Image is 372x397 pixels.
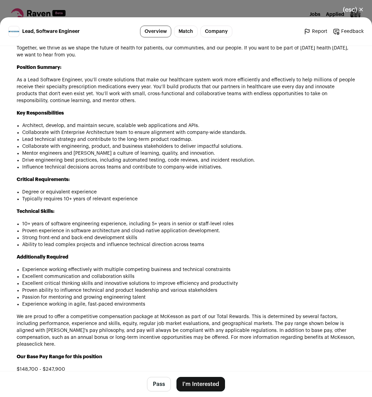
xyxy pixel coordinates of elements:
a: Overview [140,26,171,37]
li: Lead technical strategy and contribute to the long-term product roadmap. [22,136,355,143]
p: What you do at McKesson matters. We [PERSON_NAME] a culture where you can grow, make an impact, a... [17,38,355,58]
strong: Key Responsibilities [17,111,64,116]
li: Influence technical decisions across teams and contribute to company-wide initiatives. [22,164,355,171]
a: Company [200,26,232,37]
li: Experience working in agile, fast-paced environments [22,301,355,308]
a: Feedback [333,28,364,35]
li: Architect, develop, and maintain secure, scalable web applications and APIs. [22,122,355,129]
li: Experience working effectively with multiple competing business and technical constraints [22,266,355,273]
p: As a Lead Software Engineer, you’ll create solutions that make our healthcare system work more ef... [17,76,355,104]
span: Lead, Software Engineer [22,28,80,35]
a: click here. [32,342,55,347]
li: Collaborate with Enterprise Architecture team to ensure alignment with company-wide standards. [22,129,355,136]
strong: Critical Requirements: [17,177,70,182]
button: I'm Interested [176,377,225,391]
button: Close modal [335,2,372,17]
a: Match [174,26,198,37]
li: Ability to lead complex projects and influence technical direction across teams [22,241,355,248]
li: 10+ years of software engineering experience, including 5+ years in senior or staff-level roles [22,220,355,227]
img: ca89ed1ca101e99b5a8f3d5ad407f017fc4c6bd18a20fb90cafad476df440d6c.jpg [9,31,19,32]
li: Collaborate with engineering, product, and business stakeholders to deliver impactful solutions. [22,143,355,150]
li: Degree or equivalent experience [22,189,355,196]
strong: Our Base Pay Range for this position [17,354,102,359]
strong: Technical Skills: [17,209,54,214]
button: Pass [147,377,171,391]
p: $148,700 - $247,900 [17,366,355,373]
li: Proven ability to influence technical and product leadership and various stakeholders [22,287,355,294]
li: Passion for mentoring and growing engineering talent [22,294,355,301]
p: We are proud to offer a competitive compensation package at McKesson as part of our Total Rewards... [17,313,355,348]
li: Strong front-end and back-end development skills [22,234,355,241]
li: Excellent critical thinking skills and innovative solutions to improve efficiency and productivity [22,280,355,287]
strong: Position Summary: [17,65,61,70]
li: Mentor engineers and [PERSON_NAME] a culture of learning, quality, and innovation. [22,150,355,157]
a: Report [304,28,327,35]
strong: Additionally Required [17,255,68,260]
li: Proven experience in software architecture and cloud-native application development. [22,227,355,234]
li: Typically requires 10+ years of relevant experience [22,196,355,202]
li: Excellent communication and collaboration skills [22,273,355,280]
li: Drive engineering best practices, including automated testing, code reviews, and incident resolut... [22,157,355,164]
